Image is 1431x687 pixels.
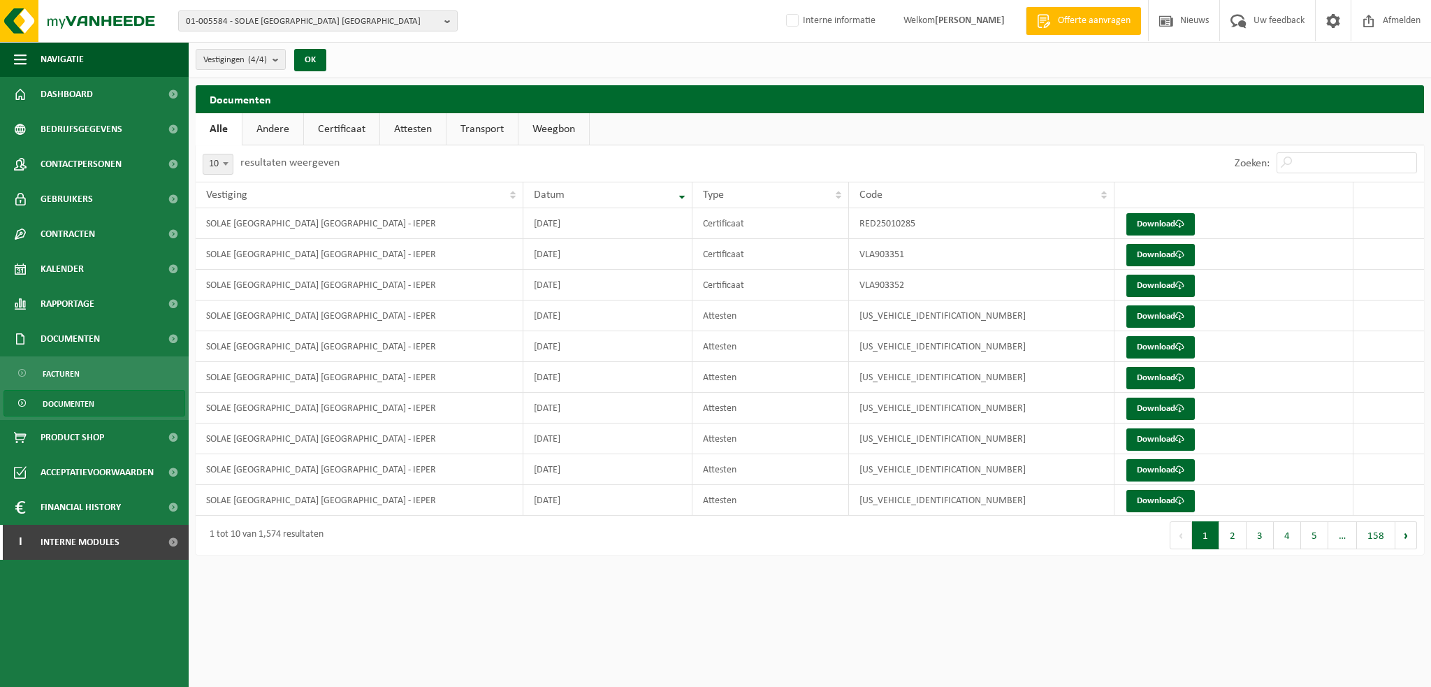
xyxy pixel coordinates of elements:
[692,301,849,331] td: Attesten
[196,301,523,331] td: SOLAE [GEOGRAPHIC_DATA] [GEOGRAPHIC_DATA] - IEPER
[242,113,303,145] a: Andere
[196,239,523,270] td: SOLAE [GEOGRAPHIC_DATA] [GEOGRAPHIC_DATA] - IEPER
[935,15,1005,26] strong: [PERSON_NAME]
[1126,244,1195,266] a: Download
[1301,521,1328,549] button: 5
[849,454,1114,485] td: [US_VEHICLE_IDENTIFICATION_NUMBER]
[41,252,84,287] span: Kalender
[692,331,849,362] td: Attesten
[692,208,849,239] td: Certificaat
[206,189,247,201] span: Vestiging
[692,362,849,393] td: Attesten
[304,113,379,145] a: Certificaat
[692,424,849,454] td: Attesten
[41,321,100,356] span: Documenten
[196,113,242,145] a: Alle
[849,239,1114,270] td: VLA903351
[380,113,446,145] a: Attesten
[196,208,523,239] td: SOLAE [GEOGRAPHIC_DATA] [GEOGRAPHIC_DATA] - IEPER
[41,42,84,77] span: Navigatie
[240,157,340,168] label: resultaten weergeven
[3,360,185,386] a: Facturen
[41,420,104,455] span: Product Shop
[1026,7,1141,35] a: Offerte aanvragen
[203,154,233,175] span: 10
[1126,428,1195,451] a: Download
[178,10,458,31] button: 01-005584 - SOLAE [GEOGRAPHIC_DATA] [GEOGRAPHIC_DATA]
[41,455,154,490] span: Acceptatievoorwaarden
[203,523,324,548] div: 1 tot 10 van 1,574 resultaten
[1126,305,1195,328] a: Download
[1170,521,1192,549] button: Previous
[1126,398,1195,420] a: Download
[43,361,80,387] span: Facturen
[1395,521,1417,549] button: Next
[1192,521,1219,549] button: 1
[1126,336,1195,359] a: Download
[14,525,27,560] span: I
[849,424,1114,454] td: [US_VEHICLE_IDENTIFICATION_NUMBER]
[446,113,518,145] a: Transport
[196,362,523,393] td: SOLAE [GEOGRAPHIC_DATA] [GEOGRAPHIC_DATA] - IEPER
[196,485,523,516] td: SOLAE [GEOGRAPHIC_DATA] [GEOGRAPHIC_DATA] - IEPER
[196,454,523,485] td: SOLAE [GEOGRAPHIC_DATA] [GEOGRAPHIC_DATA] - IEPER
[1126,213,1195,236] a: Download
[523,331,692,362] td: [DATE]
[523,208,692,239] td: [DATE]
[849,393,1114,424] td: [US_VEHICLE_IDENTIFICATION_NUMBER]
[248,55,267,64] count: (4/4)
[692,454,849,485] td: Attesten
[41,77,93,112] span: Dashboard
[41,217,95,252] span: Contracten
[41,490,121,525] span: Financial History
[523,424,692,454] td: [DATE]
[523,362,692,393] td: [DATE]
[783,10,876,31] label: Interne informatie
[534,189,565,201] span: Datum
[692,393,849,424] td: Attesten
[849,485,1114,516] td: [US_VEHICLE_IDENTIFICATION_NUMBER]
[849,208,1114,239] td: RED25010285
[523,454,692,485] td: [DATE]
[523,485,692,516] td: [DATE]
[196,424,523,454] td: SOLAE [GEOGRAPHIC_DATA] [GEOGRAPHIC_DATA] - IEPER
[523,270,692,301] td: [DATE]
[1274,521,1301,549] button: 4
[1126,490,1195,512] a: Download
[703,189,724,201] span: Type
[523,393,692,424] td: [DATE]
[1219,521,1247,549] button: 2
[196,85,1424,113] h2: Documenten
[1247,521,1274,549] button: 3
[3,390,185,417] a: Documenten
[41,287,94,321] span: Rapportage
[41,112,122,147] span: Bedrijfsgegevens
[203,50,267,71] span: Vestigingen
[523,301,692,331] td: [DATE]
[523,239,692,270] td: [DATE]
[692,485,849,516] td: Attesten
[859,189,882,201] span: Code
[1126,459,1195,482] a: Download
[849,270,1114,301] td: VLA903352
[849,362,1114,393] td: [US_VEHICLE_IDENTIFICATION_NUMBER]
[518,113,589,145] a: Weegbon
[692,239,849,270] td: Certificaat
[294,49,326,71] button: OK
[1328,521,1357,549] span: …
[692,270,849,301] td: Certificaat
[1054,14,1134,28] span: Offerte aanvragen
[196,331,523,362] td: SOLAE [GEOGRAPHIC_DATA] [GEOGRAPHIC_DATA] - IEPER
[196,49,286,70] button: Vestigingen(4/4)
[1126,367,1195,389] a: Download
[41,147,122,182] span: Contactpersonen
[1235,158,1270,169] label: Zoeken:
[203,154,233,174] span: 10
[41,182,93,217] span: Gebruikers
[1126,275,1195,297] a: Download
[196,270,523,301] td: SOLAE [GEOGRAPHIC_DATA] [GEOGRAPHIC_DATA] - IEPER
[849,331,1114,362] td: [US_VEHICLE_IDENTIFICATION_NUMBER]
[849,301,1114,331] td: [US_VEHICLE_IDENTIFICATION_NUMBER]
[186,11,439,32] span: 01-005584 - SOLAE [GEOGRAPHIC_DATA] [GEOGRAPHIC_DATA]
[41,525,119,560] span: Interne modules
